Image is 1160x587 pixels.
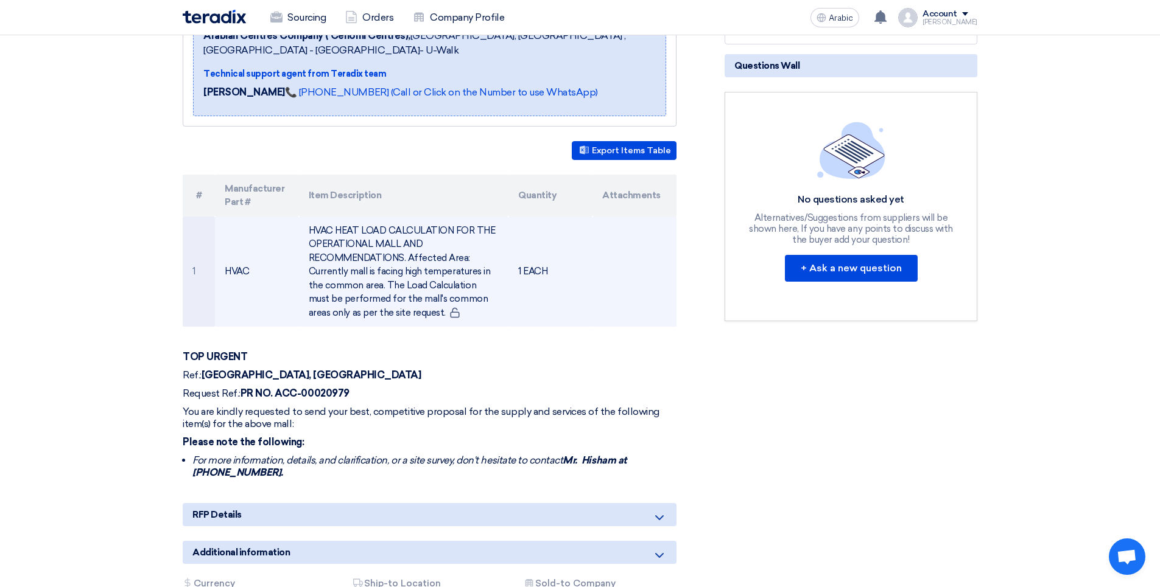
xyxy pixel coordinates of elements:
td: 1 [183,217,215,327]
a: Orders [336,4,403,31]
th: Manufacturer Part # [215,175,299,217]
a: Open chat [1109,538,1145,575]
td: 1 EACH [508,217,592,327]
strong: Please note the following: [183,436,304,448]
font: Company Profile [430,10,504,25]
th: Quantity [508,175,592,217]
p: You are kindly requested to send your best, competitive proposal for the supply and services of t... [183,406,677,430]
div: No questions asked yet [748,193,955,206]
p: Request Ref.: [183,387,677,400]
font: Export Items Table [592,145,671,156]
div: Account [923,9,957,19]
button: Export Items Table [572,141,677,160]
font: Questions Wall [734,60,800,71]
div: Alternatives/Suggestions from suppliers will be shown here, If you have any points to discuss wit... [748,212,955,245]
th: # [183,175,215,217]
strong: TOP URGENT [183,351,247,363]
div: [PERSON_NAME] [923,19,977,26]
span: Arabic [829,14,853,23]
th: Item Description [299,175,509,217]
strong: PR NO. ACC-00020979 [241,387,350,399]
a: 📞 [PHONE_NUMBER] (Call or Click on the Number to use WhatsApp) [285,86,598,98]
img: empty_state_list.svg [817,122,885,179]
th: Attachments [592,175,677,217]
i: For more information, details, and clarification, or a site survey, don't hesitate to contact [192,454,627,478]
p: Ref.: [183,369,677,381]
button: + Ask a new question [785,255,918,282]
img: Teradix logo [183,10,246,24]
b: Arabian Centres Company ( Cenomi Centres), [203,30,410,41]
span: RFP Details [192,508,242,521]
strong: [GEOGRAPHIC_DATA], [GEOGRAPHIC_DATA] [202,369,421,381]
span: Additional information [192,546,290,559]
a: Sourcing [261,4,336,31]
td: HVAC [215,217,299,327]
font: Sourcing [287,10,326,25]
font: [GEOGRAPHIC_DATA], [GEOGRAPHIC_DATA] ,[GEOGRAPHIC_DATA] - [GEOGRAPHIC_DATA]- U-Walk [203,30,626,56]
div: Technical support agent from Teradix team [203,68,656,80]
font: HVAC HEAT LOAD CALCULATION FOR THE OPERATIONAL MALL AND RECOMMENDATIONS. Affected Area: Currently... [309,225,496,318]
button: Arabic [810,8,859,27]
strong: Mr. Hisham at [PHONE_NUMBER]. [192,454,627,478]
font: Orders [362,10,393,25]
img: profile_test.png [898,8,918,27]
strong: [PERSON_NAME] [203,86,285,98]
